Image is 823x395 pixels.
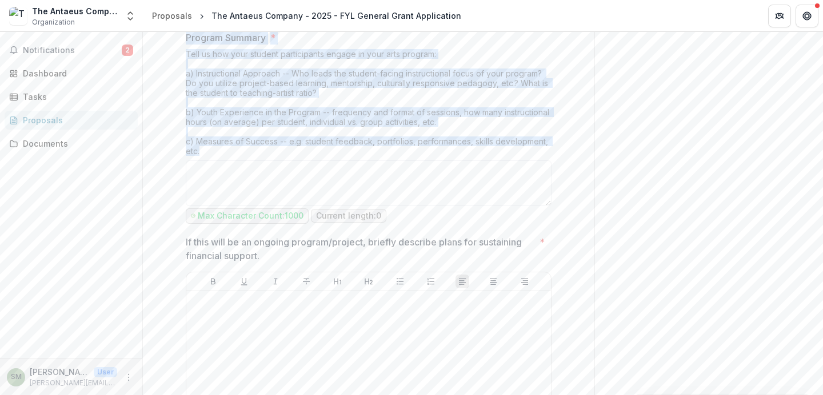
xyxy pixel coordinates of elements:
img: The Antaeus Company [9,7,27,25]
button: Open entity switcher [122,5,138,27]
p: If this will be an ongoing program/project, briefly describe plans for sustaining financial support. [186,235,535,263]
p: User [94,367,117,377]
button: Align Left [456,275,469,288]
button: More [122,370,135,384]
div: The Antaeus Company - 2025 - FYL General Grant Application [211,10,461,22]
div: The Antaeus Company [32,5,118,17]
a: Tasks [5,87,138,106]
button: Ordered List [424,275,438,288]
button: Heading 2 [362,275,375,288]
a: Proposals [5,111,138,130]
a: Dashboard [5,64,138,83]
button: Partners [768,5,791,27]
div: Tell us how your student participants engage in your arts program: a) Instructional Approach -- W... [186,49,552,160]
button: Bullet List [393,275,407,288]
button: Italicize [269,275,282,288]
div: Tasks [23,91,129,103]
span: 2 [122,45,133,56]
span: Organization [32,17,75,27]
a: Documents [5,134,138,153]
p: [PERSON_NAME] [30,366,89,378]
button: Strike [299,275,313,288]
div: Proposals [152,10,192,22]
button: Bold [206,275,220,288]
button: Get Help [796,5,818,27]
button: Align Center [486,275,500,288]
button: Align Right [518,275,532,288]
p: Current length: 0 [316,211,381,221]
div: Sophie Bell Meincke [11,373,22,381]
p: [PERSON_NAME][EMAIL_ADDRESS][DOMAIN_NAME] [30,378,117,388]
p: Max Character Count: 1000 [198,211,303,221]
button: Notifications2 [5,41,138,59]
nav: breadcrumb [147,7,466,24]
button: Underline [237,275,251,288]
div: Proposals [23,114,129,126]
button: Heading 1 [331,275,345,288]
a: Proposals [147,7,197,24]
div: Documents [23,138,129,150]
span: Notifications [23,46,122,55]
div: Dashboard [23,67,129,79]
p: Program Summary [186,31,266,45]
